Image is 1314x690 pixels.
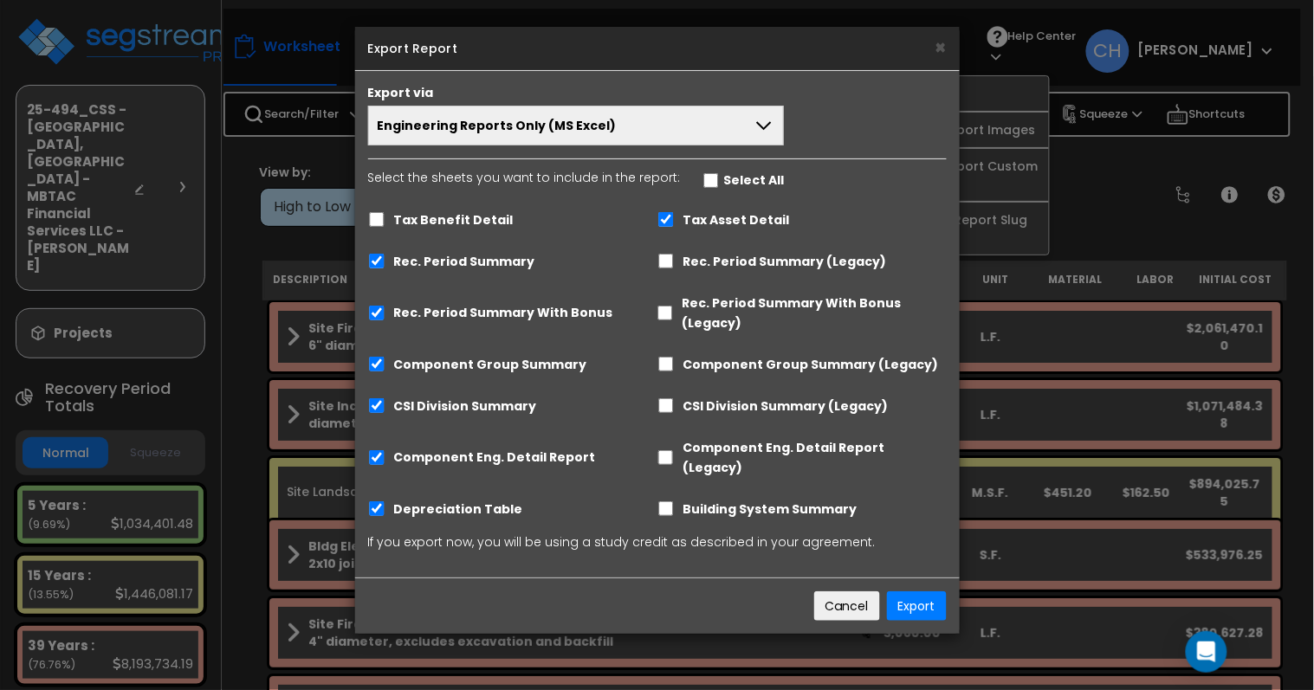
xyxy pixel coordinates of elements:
button: × [935,38,947,56]
label: Rec. Period Summary With Bonus (Legacy) [682,293,946,333]
label: Rec. Period Summary (Legacy) [683,252,887,272]
label: Tax Benefit Detail [394,210,514,230]
label: Export via [368,84,434,101]
label: CSI Division Summary (Legacy) [683,397,889,416]
label: Select All [724,171,785,190]
input: Select the sheets you want to include in the report:Select All [702,173,720,188]
label: Rec. Period Summary With Bonus [394,303,613,323]
h5: Export Report [368,40,947,57]
button: Cancel [814,591,880,621]
label: Building System Summary [683,500,858,519]
p: If you export now, you will be using a study credit as described in your agreement. [368,532,947,553]
label: Component Eng. Detail Report (Legacy) [683,438,946,478]
label: Component Group Summary (Legacy) [683,355,939,375]
div: Open Intercom Messenger [1186,631,1227,673]
button: Engineering Reports Only (MS Excel) [368,106,785,145]
label: Tax Asset Detail [683,210,790,230]
label: Rec. Period Summary [394,252,535,272]
span: Engineering Reports Only (MS Excel) [378,117,617,134]
label: Depreciation Table [394,500,523,519]
label: Component Eng. Detail Report [394,448,596,468]
label: CSI Division Summary [394,397,537,416]
p: Select the sheets you want to include in the report: [368,168,681,189]
button: Export [887,591,947,621]
label: Component Group Summary [394,355,587,375]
